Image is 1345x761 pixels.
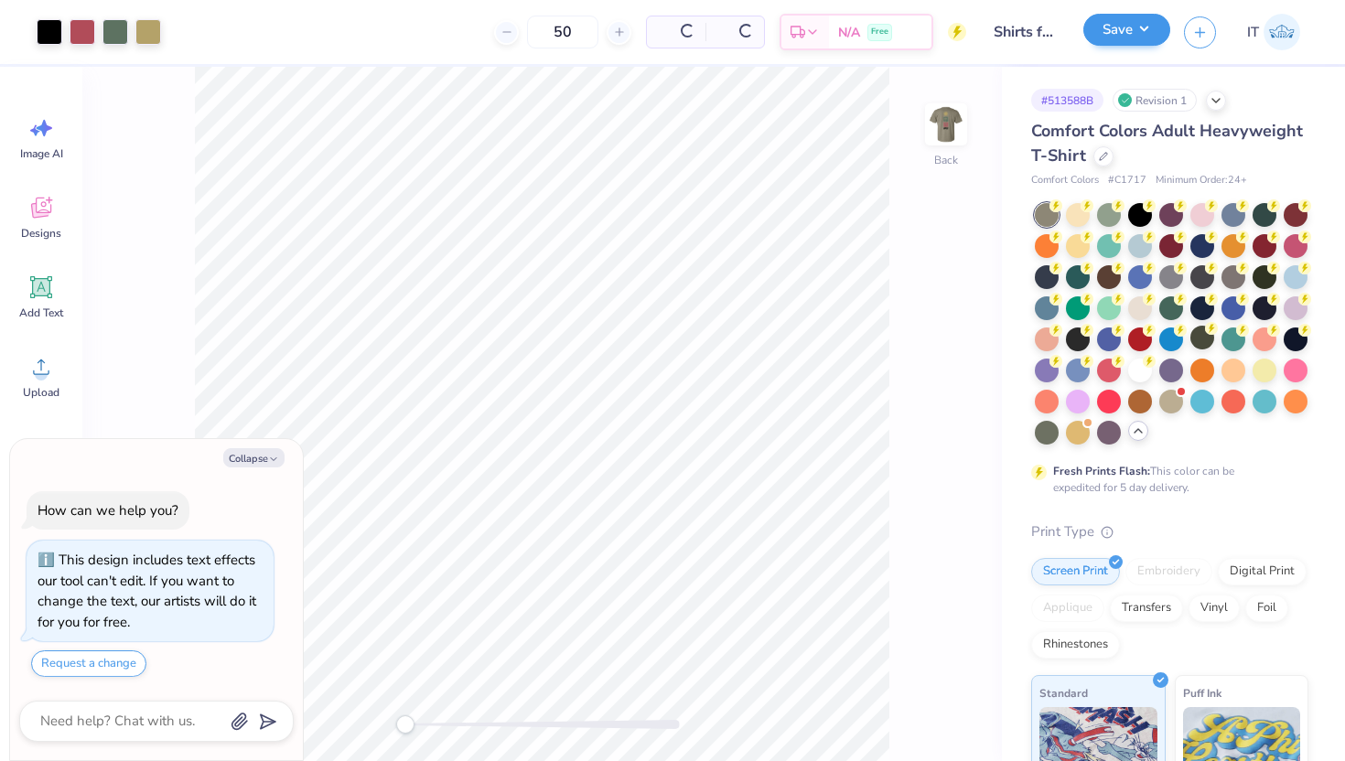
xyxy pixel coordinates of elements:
[1247,22,1259,43] span: IT
[1108,173,1146,188] span: # C1717
[1031,173,1099,188] span: Comfort Colors
[1083,14,1170,46] button: Save
[1239,14,1308,50] a: IT
[980,14,1070,50] input: Untitled Design
[928,106,964,143] img: Back
[1031,89,1103,112] div: # 513588B
[1156,173,1247,188] span: Minimum Order: 24 +
[396,715,414,734] div: Accessibility label
[1053,463,1278,496] div: This color can be expedited for 5 day delivery.
[1125,558,1212,585] div: Embroidery
[31,650,146,677] button: Request a change
[1031,595,1104,622] div: Applique
[838,23,860,42] span: N/A
[38,551,256,631] div: This design includes text effects our tool can't edit. If you want to change the text, our artist...
[1031,521,1308,542] div: Print Type
[1189,595,1240,622] div: Vinyl
[1031,120,1303,166] span: Comfort Colors Adult Heavyweight T-Shirt
[1031,631,1120,659] div: Rhinestones
[1110,595,1183,622] div: Transfers
[1031,558,1120,585] div: Screen Print
[1218,558,1307,585] div: Digital Print
[1264,14,1300,50] img: Ishwar Tiwari
[223,448,285,467] button: Collapse
[1113,89,1197,112] div: Revision 1
[1183,683,1221,702] span: Puff Ink
[934,152,958,168] div: Back
[20,146,63,161] span: Image AI
[1053,464,1150,478] strong: Fresh Prints Flash:
[1039,683,1088,702] span: Standard
[1245,595,1288,622] div: Foil
[21,226,61,241] span: Designs
[19,305,63,320] span: Add Text
[38,501,178,520] div: How can we help you?
[23,385,59,400] span: Upload
[527,16,598,48] input: – –
[871,26,888,38] span: Free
